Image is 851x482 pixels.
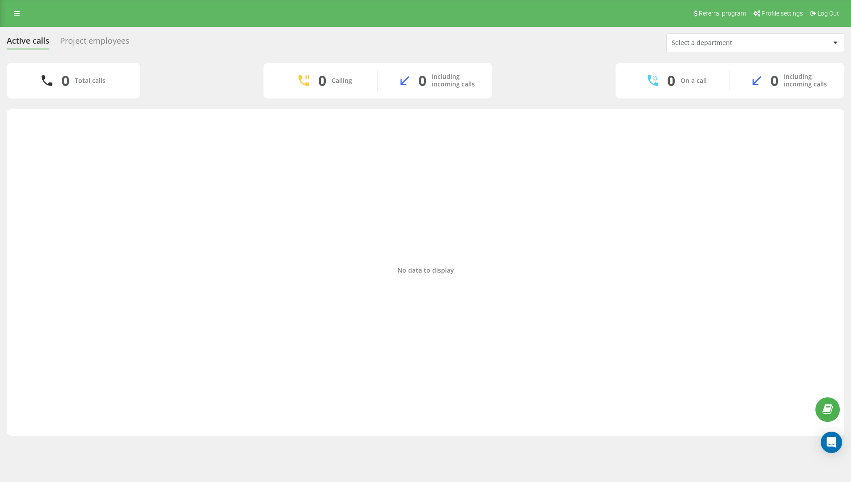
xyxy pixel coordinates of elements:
div: Open Intercom Messenger [821,432,842,453]
div: On a call [681,77,707,85]
div: Total calls [75,77,105,85]
div: Project employees [60,36,130,50]
div: 0 [61,72,69,89]
div: 0 [667,72,675,89]
span: Profile settings [762,10,803,17]
div: 0 [318,72,326,89]
div: Select a department [672,39,778,47]
div: Calling [332,77,352,85]
div: 0 [418,72,426,89]
div: Including incoming calls [432,73,479,88]
span: Referral program [699,10,746,17]
span: Log Out [818,10,839,17]
div: Including incoming calls [784,73,831,88]
div: No data to display [14,266,837,274]
div: 0 [770,72,778,89]
div: Active calls [7,36,49,50]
